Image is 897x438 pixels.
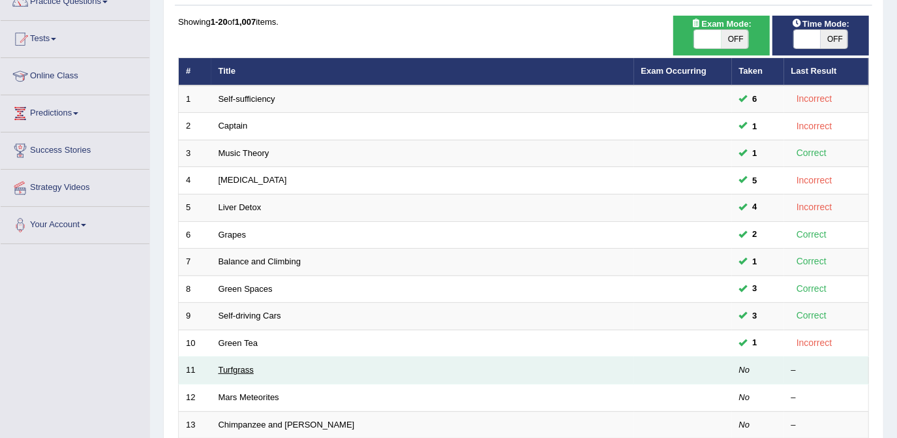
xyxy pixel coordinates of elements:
[791,336,838,351] div: Incorrect
[748,255,763,269] span: You can still take this question
[722,30,749,48] span: OFF
[641,66,707,76] a: Exam Occurring
[748,174,763,187] span: You can still take this question
[791,281,832,296] div: Correct
[791,308,832,323] div: Correct
[1,170,149,202] a: Strategy Videos
[739,365,750,375] em: No
[219,338,258,348] a: Green Tea
[739,420,750,430] em: No
[179,195,211,222] td: 5
[791,392,862,404] div: –
[219,392,279,402] a: Mars Meteorites
[748,200,763,214] span: You can still take this question
[787,17,855,31] span: Time Mode:
[1,21,149,54] a: Tests
[748,146,763,160] span: You can still take this question
[219,202,262,212] a: Liver Detox
[179,357,211,384] td: 11
[1,133,149,165] a: Success Stories
[179,58,211,86] th: #
[179,140,211,167] td: 3
[219,121,248,131] a: Captain
[748,309,763,323] span: You can still take this question
[1,207,149,240] a: Your Account
[179,330,211,357] td: 10
[748,282,763,296] span: You can still take this question
[179,167,211,195] td: 4
[791,146,832,161] div: Correct
[219,230,247,240] a: Grapes
[219,94,275,104] a: Self-sufficiency
[791,200,838,215] div: Incorrect
[748,119,763,133] span: You can still take this question
[791,419,862,431] div: –
[791,119,838,134] div: Incorrect
[791,227,832,242] div: Correct
[784,58,869,86] th: Last Result
[791,91,838,106] div: Incorrect
[748,228,763,242] span: You can still take this question
[211,58,634,86] th: Title
[219,420,355,430] a: Chimpanzee and [PERSON_NAME]
[791,254,832,269] div: Correct
[821,30,848,48] span: OFF
[1,58,149,91] a: Online Class
[178,16,869,28] div: Showing of items.
[673,16,770,55] div: Show exams occurring in exams
[1,95,149,128] a: Predictions
[179,303,211,330] td: 9
[179,113,211,140] td: 2
[235,17,256,27] b: 1,007
[219,311,281,321] a: Self-driving Cars
[179,249,211,276] td: 7
[748,92,763,106] span: You can still take this question
[179,221,211,249] td: 6
[179,384,211,411] td: 12
[179,275,211,303] td: 8
[732,58,784,86] th: Taken
[748,336,763,350] span: You can still take this question
[686,17,756,31] span: Exam Mode:
[219,175,287,185] a: [MEDICAL_DATA]
[739,392,750,402] em: No
[219,365,254,375] a: Turfgrass
[219,284,273,294] a: Green Spaces
[219,148,269,158] a: Music Theory
[179,86,211,113] td: 1
[219,257,301,266] a: Balance and Climbing
[211,17,228,27] b: 1-20
[791,173,838,188] div: Incorrect
[791,364,862,377] div: –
